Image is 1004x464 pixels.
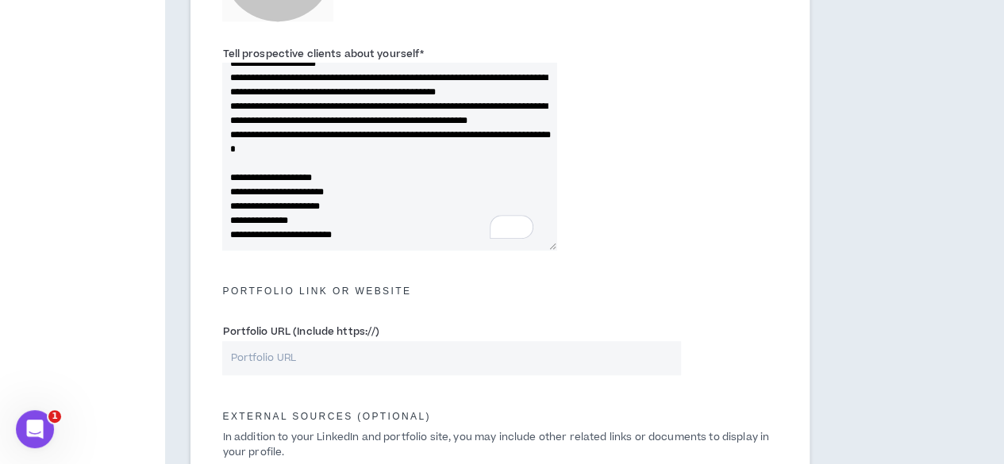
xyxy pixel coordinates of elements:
[222,63,556,250] textarea: To enrich screen reader interactions, please activate Accessibility in Grammarly extension settings
[222,341,681,375] input: Portfolio URL
[210,411,789,422] h5: External Sources (optional)
[222,319,379,344] label: Portfolio URL (Include https://)
[48,410,61,423] span: 1
[222,41,424,67] label: Tell prospective clients about yourself
[16,410,54,448] iframe: Intercom live chat
[222,430,769,459] span: In addition to your LinkedIn and portfolio site, you may include other related links or documents...
[210,286,789,297] h5: Portfolio Link or Website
